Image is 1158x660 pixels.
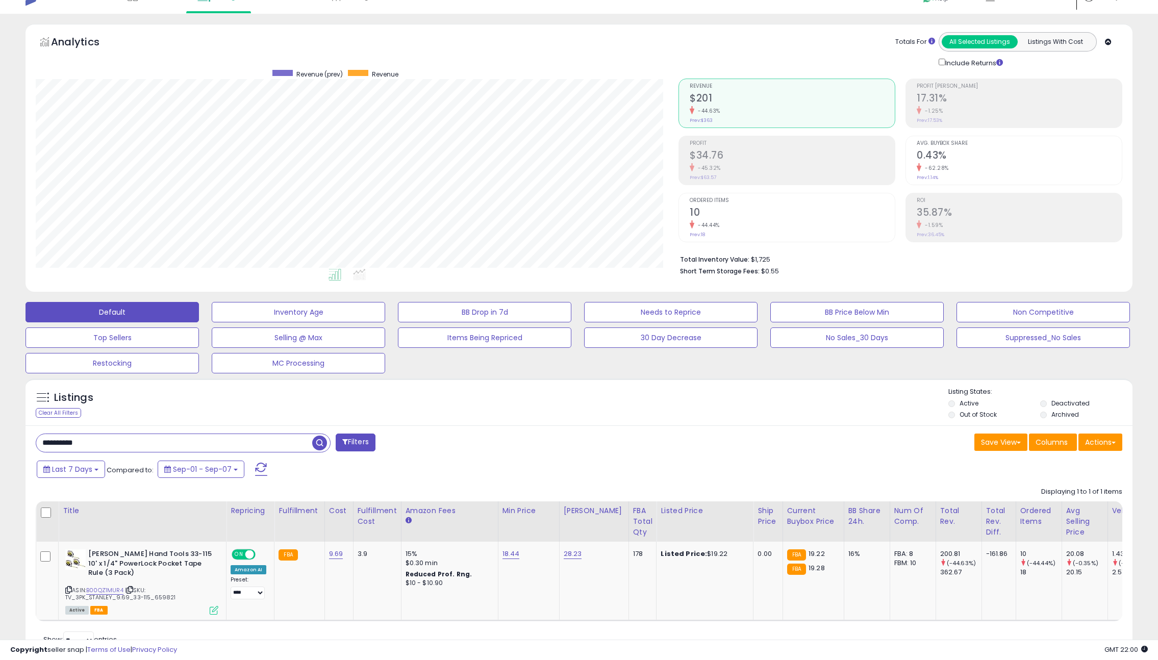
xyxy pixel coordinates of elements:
small: -45.32% [694,164,721,172]
div: $19.22 [661,549,745,559]
span: Revenue [372,70,398,79]
span: Sep-01 - Sep-07 [173,464,232,474]
div: Avg Selling Price [1066,505,1103,538]
b: Total Inventory Value: [680,255,749,264]
button: Sep-01 - Sep-07 [158,461,244,478]
div: $10 - $10.90 [406,579,490,588]
button: BB Price Below Min [770,302,944,322]
div: 18 [1020,568,1062,577]
span: Last 7 Days [52,464,92,474]
button: BB Drop in 7d [398,302,571,322]
div: FBA Total Qty [633,505,652,538]
span: Profit [690,141,895,146]
p: Listing States: [948,387,1132,397]
button: Top Sellers [26,327,199,348]
small: Prev: 18 [690,232,705,238]
b: Reduced Prof. Rng. [406,570,472,578]
div: FBM: 10 [894,559,928,568]
small: (-44.63%) [947,559,976,567]
div: 20.08 [1066,549,1107,559]
b: [PERSON_NAME] Hand Tools 33-115 10' x 1/4" PowerLock Pocket Tape Rule (3 Pack) [88,549,212,580]
h2: 17.31% [917,92,1122,106]
h2: 10 [690,207,895,220]
button: Filters [336,434,375,451]
label: Archived [1051,410,1079,419]
strong: Copyright [10,645,47,654]
button: Selling @ Max [212,327,385,348]
div: Amazon AI [231,565,266,574]
span: Profit [PERSON_NAME] [917,84,1122,89]
span: 19.28 [809,563,825,573]
span: Ordered Items [690,198,895,204]
span: $0.55 [761,266,779,276]
div: [PERSON_NAME] [564,505,624,516]
h5: Analytics [51,35,119,52]
span: | SKU: TV_3PK_STANLEY_9.69_33-115_659821 [65,586,176,601]
div: Total Rev. [940,505,977,527]
a: B00QZ1MUR4 [86,586,123,595]
div: Ordered Items [1020,505,1058,527]
div: Include Returns [931,57,1015,68]
b: Listed Price: [661,549,707,559]
button: Items Being Repriced [398,327,571,348]
div: Listed Price [661,505,749,516]
div: 2.57 [1112,568,1153,577]
span: FBA [90,606,108,615]
button: Inventory Age [212,302,385,322]
div: Current Buybox Price [787,505,840,527]
span: ON [233,550,245,559]
button: Non Competitive [956,302,1130,322]
a: Privacy Policy [132,645,177,654]
small: (-44.36%) [1119,559,1148,567]
h2: 35.87% [917,207,1122,220]
li: $1,725 [680,252,1115,265]
h2: $34.76 [690,149,895,163]
button: 30 Day Decrease [584,327,758,348]
div: 178 [633,549,649,559]
div: Clear All Filters [36,408,81,418]
a: Terms of Use [87,645,131,654]
span: 19.22 [809,549,825,559]
div: 0.00 [758,549,774,559]
div: 10 [1020,549,1062,559]
button: Actions [1078,434,1122,451]
div: 362.67 [940,568,981,577]
div: 3.9 [358,549,393,559]
small: FBA [787,564,806,575]
div: -161.86 [986,549,1008,559]
div: Totals For [895,37,935,47]
div: 15% [406,549,490,559]
div: 200.81 [940,549,981,559]
h2: $201 [690,92,895,106]
small: -62.28% [921,164,949,172]
button: Columns [1029,434,1077,451]
span: Revenue [690,84,895,89]
button: Last 7 Days [37,461,105,478]
h2: 0.43% [917,149,1122,163]
div: Fulfillment Cost [358,505,397,527]
small: Prev: 17.53% [917,117,942,123]
div: Cost [329,505,349,516]
button: MC Processing [212,353,385,373]
button: Default [26,302,199,322]
h5: Listings [54,391,93,405]
span: OFF [254,550,270,559]
small: -44.63% [694,107,720,115]
button: All Selected Listings [942,35,1018,48]
small: (-0.35%) [1073,559,1098,567]
small: FBA [279,549,297,561]
div: 16% [848,549,882,559]
button: Needs to Reprice [584,302,758,322]
div: Title [63,505,222,516]
div: Total Rev. Diff. [986,505,1012,538]
span: Show: entries [43,634,117,644]
div: 1.43 [1112,549,1153,559]
div: Num of Comp. [894,505,932,527]
div: seller snap | | [10,645,177,655]
div: Preset: [231,576,266,599]
div: $0.30 min [406,559,490,568]
div: BB Share 24h. [848,505,886,527]
button: Save View [974,434,1027,451]
small: Prev: 1.14% [917,174,938,181]
a: 9.69 [329,549,343,559]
